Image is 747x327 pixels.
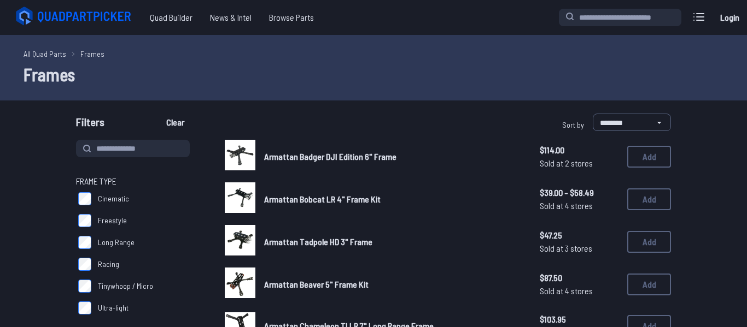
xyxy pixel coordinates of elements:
[225,182,255,216] a: image
[264,150,522,163] a: Armattan Badger DJI Edition 6" Frame
[24,61,723,87] h1: Frames
[201,7,260,28] a: News & Intel
[225,140,255,174] a: image
[76,114,104,135] span: Filters
[562,120,584,129] span: Sort by
[98,259,119,270] span: Racing
[225,182,255,213] img: image
[264,235,522,248] a: Armattan Tadpole HD 3" Frame
[141,7,201,28] a: Quad Builder
[260,7,323,28] a: Browse Parts
[716,7,743,28] a: Login
[540,229,618,242] span: $47.25
[627,146,671,168] button: Add
[78,280,91,293] input: Tinywhoop / Micro
[593,114,671,131] select: Sort by
[264,194,381,204] span: Armattan Bobcat LR 4" Frame Kit
[78,192,91,205] input: Cinematic
[540,271,618,284] span: $87.50
[78,214,91,227] input: Freestyle
[540,313,618,326] span: $103.95
[627,274,671,295] button: Add
[540,199,618,212] span: Sold at 4 stores
[98,281,153,292] span: Tinywhoop / Micro
[627,231,671,253] button: Add
[264,193,522,206] a: Armattan Bobcat LR 4" Frame Kit
[78,258,91,271] input: Racing
[540,186,618,199] span: $39.00 - $58.49
[225,225,255,255] img: image
[540,144,618,157] span: $114.00
[98,237,135,248] span: Long Range
[225,267,255,298] img: image
[225,140,255,170] img: image
[225,225,255,259] a: image
[264,279,369,289] span: Armattan Beaver 5" Frame Kit
[80,48,104,60] a: Frames
[540,157,618,170] span: Sold at 2 stores
[264,236,372,247] span: Armattan Tadpole HD 3" Frame
[78,301,91,314] input: Ultra-light
[157,114,194,131] button: Clear
[76,175,116,188] span: Frame Type
[98,302,129,313] span: Ultra-light
[78,236,91,249] input: Long Range
[98,215,127,226] span: Freestyle
[540,284,618,298] span: Sold at 4 stores
[24,48,66,60] a: All Quad Parts
[225,267,255,301] a: image
[264,151,396,162] span: Armattan Badger DJI Edition 6" Frame
[627,188,671,210] button: Add
[540,242,618,255] span: Sold at 3 stores
[98,193,129,204] span: Cinematic
[264,278,522,291] a: Armattan Beaver 5" Frame Kit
